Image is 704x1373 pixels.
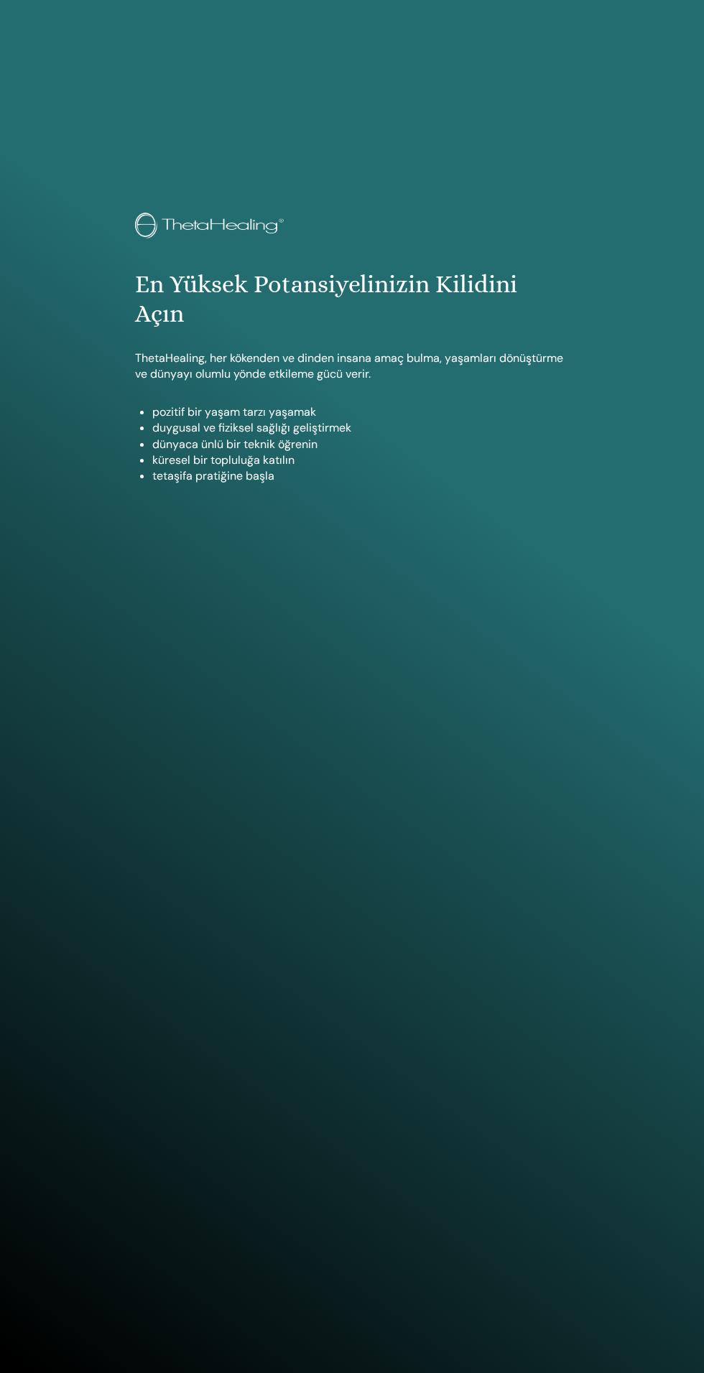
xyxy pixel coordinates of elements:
[152,420,568,436] li: duygusal ve fiziksel sağlığı geliştirmek
[135,350,568,383] p: ThetaHealing, her kökenden ve dinden insana amaç bulma, yaşamları dönüştürme ve dünyayı olumlu yö...
[152,452,568,468] li: küresel bir topluluğa katılın
[152,468,568,484] li: tetaşifa pratiğine başla
[152,404,568,420] li: pozitif bir yaşam tarzı yaşamak
[152,437,568,452] li: dünyaca ünlü bir teknik öğrenin
[135,270,568,329] h1: En Yüksek Potansiyelinizin Kilidini Açın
